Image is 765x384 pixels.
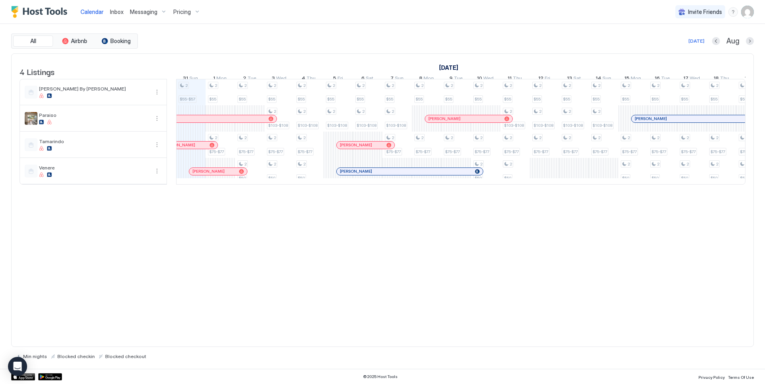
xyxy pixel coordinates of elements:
[714,75,719,83] span: 18
[241,73,258,85] a: September 2, 2025
[569,135,571,140] span: 2
[483,75,494,83] span: Wed
[657,161,659,167] span: 2
[417,73,436,85] a: September 8, 2025
[746,37,754,45] button: Next month
[20,65,55,77] span: 4 Listings
[653,73,672,85] a: September 16, 2025
[327,96,334,102] span: $55
[239,175,246,181] span: $50
[39,165,149,171] span: Venere
[392,83,394,88] span: 2
[185,83,188,88] span: 2
[651,175,659,181] span: $50
[300,73,318,85] a: September 4, 2025
[11,373,35,380] a: App Store
[592,149,607,154] span: $75-$77
[506,73,524,85] a: September 11, 2025
[510,83,512,88] span: 2
[173,8,191,16] span: Pricing
[743,73,759,85] a: September 19, 2025
[181,73,200,85] a: August 31, 2025
[268,149,283,154] span: $75-$77
[539,109,541,114] span: 2
[534,123,553,128] span: $103-$108
[536,73,552,85] a: September 12, 2025
[163,142,195,148] span: [PERSON_NAME]
[244,161,247,167] span: 2
[740,96,747,102] span: $55
[244,135,247,140] span: 2
[110,37,131,45] span: Booking
[386,123,406,128] span: $103-$108
[306,75,316,83] span: Thu
[211,73,229,85] a: September 1, 2025
[11,33,138,49] div: tab-group
[13,35,53,47] button: All
[710,175,718,181] span: $50
[598,135,600,140] span: 2
[239,96,246,102] span: $55
[152,140,162,150] button: More options
[698,375,725,380] span: Privacy Policy
[510,109,512,114] span: 2
[331,73,345,85] a: September 5, 2025
[363,374,398,379] span: © 2025 Host Tools
[110,8,124,16] a: Inbox
[598,83,600,88] span: 2
[510,135,512,140] span: 2
[152,87,162,97] button: More options
[152,114,162,123] button: More options
[215,135,217,140] span: 2
[437,62,460,73] a: September 1, 2025
[303,109,306,114] span: 2
[475,149,489,154] span: $75-$77
[745,75,750,83] span: 19
[565,73,583,85] a: September 13, 2025
[655,75,660,83] span: 16
[445,96,452,102] span: $55
[622,96,629,102] span: $55
[454,75,463,83] span: Tue
[388,73,406,85] a: September 7, 2025
[624,75,630,83] span: 15
[357,96,364,102] span: $55
[710,149,725,154] span: $75-$77
[567,75,572,83] span: 13
[421,135,424,140] span: 2
[390,75,394,83] span: 7
[661,75,670,83] span: Tue
[298,123,318,128] span: $103-$108
[274,135,276,140] span: 2
[504,149,519,154] span: $75-$77
[728,372,754,381] a: Terms Of Use
[596,75,601,83] span: 14
[651,149,666,154] span: $75-$77
[272,75,275,83] span: 3
[475,175,482,181] span: $50
[392,135,394,140] span: 2
[710,96,718,102] span: $55
[539,83,541,88] span: 2
[80,8,104,16] a: Calendar
[268,96,275,102] span: $55
[563,149,578,154] span: $75-$77
[720,75,729,83] span: Thu
[681,96,688,102] span: $55
[359,73,375,85] a: September 6, 2025
[392,109,394,114] span: 2
[510,161,512,167] span: 2
[152,140,162,150] div: menu
[39,138,149,144] span: Tamarindo
[340,142,372,148] span: [PERSON_NAME]
[480,83,483,88] span: 2
[270,73,288,85] a: September 3, 2025
[534,96,541,102] span: $55
[327,123,347,128] span: $103-$108
[274,83,276,88] span: 2
[563,123,583,128] span: $103-$108
[698,372,725,381] a: Privacy Policy
[716,161,718,167] span: 2
[687,83,689,88] span: 2
[416,96,423,102] span: $55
